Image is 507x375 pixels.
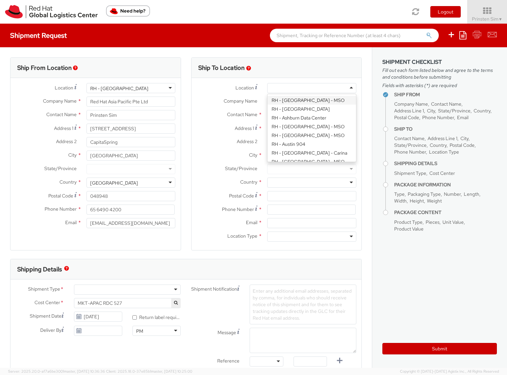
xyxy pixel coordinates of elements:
span: State/Province [438,108,471,114]
span: Address Line 1 [394,108,424,114]
span: Number [444,191,461,197]
span: Reference [217,358,239,364]
span: Country [474,108,490,114]
span: Contact Name [227,111,257,117]
div: RH - [GEOGRAPHIC_DATA] - MSO - NEW [268,157,356,173]
span: Company Name [43,98,77,104]
span: Server: 2025.20.0-af7a6be3001 [8,369,105,374]
span: Packaging Type [408,191,441,197]
span: Address Line 1 [428,135,457,141]
span: Phone Number [422,114,454,120]
span: MKT-APAC RDC 527 [74,298,181,308]
span: City [249,152,257,158]
span: Product Value [394,226,424,232]
span: Email [246,219,257,225]
span: Country [430,142,447,148]
div: RH - Ashburn Data Center [268,113,356,122]
img: rh-logistics-00dfa346123c4ec078e1.svg [5,5,98,19]
span: Contact Name [394,135,425,141]
span: Product Type [394,219,423,225]
span: Email [65,219,77,225]
span: Prinsten Sim [472,16,503,22]
span: Deliver By [40,327,61,334]
span: Location [235,85,254,91]
span: Height [410,198,424,204]
span: Email [457,114,468,120]
span: Type [394,191,405,197]
h3: Shipping Details [17,266,62,273]
span: Location [55,85,73,91]
div: RH - [GEOGRAPHIC_DATA] - MSO [268,96,356,105]
div: RH - [GEOGRAPHIC_DATA] - MSO [268,131,356,140]
h3: Shipment Checklist [382,59,497,65]
span: State/Province [225,165,257,171]
div: RH - [GEOGRAPHIC_DATA] [268,105,356,113]
span: Address 2 [237,138,257,144]
span: Postal Code [229,193,254,199]
span: Shipment Type [394,170,426,176]
h4: Shipping Details [394,161,497,166]
div: [GEOGRAPHIC_DATA] [90,180,138,186]
span: Address 1 [54,125,73,131]
span: City [427,108,435,114]
span: Country [240,179,257,185]
span: Location Type [429,149,459,155]
input: Return label required [132,315,137,320]
span: State/Province [394,142,427,148]
span: Postal Code [450,142,475,148]
span: Length [464,191,479,197]
span: MKT-APAC RDC 527 [78,300,177,306]
span: Shipment Notification [191,286,237,293]
div: RH - Austin 904 [268,140,356,149]
span: ▼ [499,17,503,22]
span: Weight [427,198,442,204]
h4: Package Content [394,210,497,215]
span: City [460,135,468,141]
span: Company Name [224,98,257,104]
span: Postal Code [48,193,73,199]
span: Cost Center [34,299,60,307]
h4: Ship From [394,92,497,97]
span: Message [218,329,236,336]
span: Shipment Type [28,286,60,293]
span: Company Name [394,101,428,107]
h4: Shipment Request [10,32,67,39]
span: Address 2 [56,138,77,144]
span: State/Province [44,165,77,171]
div: RH - [GEOGRAPHIC_DATA] - Carina [268,149,356,157]
span: Postal Code [394,114,419,120]
span: Phone Number [222,206,254,212]
span: Phone Number [394,149,426,155]
span: Unit Value [442,219,464,225]
label: Return label required [132,313,181,321]
button: Need help? [106,5,150,17]
h4: Ship To [394,127,497,132]
span: Address 1 [235,125,254,131]
span: Location Type [227,233,257,239]
span: City [68,152,77,158]
span: master, [DATE] 10:36:36 [64,369,105,374]
span: master, [DATE] 10:25:00 [151,369,192,374]
h3: Ship To Location [198,64,245,71]
input: Shipment, Tracking or Reference Number (at least 4 chars) [270,29,439,42]
span: Cost Center [429,170,455,176]
span: Phone Number [45,206,77,212]
div: RH - [GEOGRAPHIC_DATA] [90,85,148,92]
span: Pieces [426,219,439,225]
span: Width [394,198,407,204]
span: Contact Name [46,111,77,117]
span: Copyright © [DATE]-[DATE] Agistix Inc., All Rights Reserved [400,369,499,374]
span: Country [59,179,77,185]
span: Shipment Date [30,313,61,320]
h4: Package Information [394,182,497,187]
span: Contact Name [431,101,461,107]
span: Enter any additional email addresses, separated by comma, for individuals who should receive noti... [253,288,352,321]
span: Fill out each form listed below and agree to the terms and conditions before submitting [382,67,497,80]
button: Submit [382,343,497,354]
button: Logout [430,6,461,18]
span: Fields with asterisks (*) are required [382,82,497,89]
h3: Ship From Location [17,64,72,71]
span: Client: 2025.18.0-37e85b1 [106,369,192,374]
div: PM [136,328,143,334]
div: RH - [GEOGRAPHIC_DATA] - MSO [268,122,356,131]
